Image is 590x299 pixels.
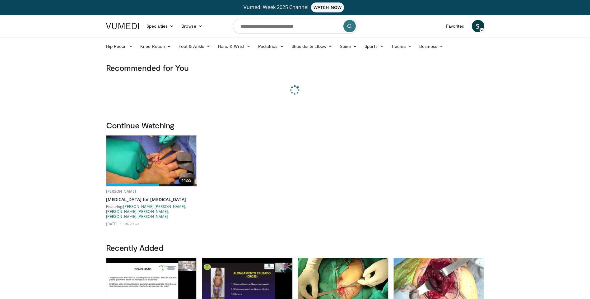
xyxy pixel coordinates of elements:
[106,214,137,218] a: [PERSON_NAME]
[336,40,361,53] a: Spine
[361,40,388,53] a: Sports
[288,40,336,53] a: Shoulder & Elbow
[106,23,139,29] img: VuMedi Logo
[254,40,288,53] a: Pediatrics
[102,40,137,53] a: Hip Recon
[106,63,484,73] h3: Recommended for You
[137,214,168,218] a: [PERSON_NAME]
[179,177,194,184] span: 11:55
[107,2,483,12] a: Vumedi Week 2025 ChannelWATCH NOW
[106,209,137,214] a: [PERSON_NAME]
[143,20,178,32] a: Specialties
[214,40,254,53] a: Hand & Wrist
[106,136,197,186] a: 11:55
[137,209,168,214] a: [PERSON_NAME]
[106,196,197,203] a: [MEDICAL_DATA] for [MEDICAL_DATA]
[178,20,206,32] a: Browse
[120,221,139,226] li: 1,506 views
[106,120,484,130] h3: Continue Watching
[472,20,484,32] a: S
[123,204,154,209] a: [PERSON_NAME]
[106,189,136,194] a: [PERSON_NAME]
[155,204,185,209] a: [PERSON_NAME]
[416,40,447,53] a: Business
[233,19,357,34] input: Search topics, interventions
[106,221,119,226] li: [DATE]
[137,40,175,53] a: Knee Recon
[175,40,214,53] a: Foot & Ankle
[388,40,416,53] a: Trauma
[311,2,344,12] span: WATCH NOW
[106,243,484,253] h3: Recently Added
[442,20,468,32] a: Favorites
[106,204,197,219] div: Featuring: , , , , ,
[106,136,197,186] img: 867f66c3-ff9a-4f84-8419-b0de527b6cad.620x360_q85_upscale.jpg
